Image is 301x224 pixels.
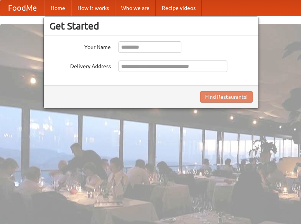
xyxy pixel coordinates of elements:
[44,0,71,16] a: Home
[115,0,156,16] a: Who we are
[49,41,111,51] label: Your Name
[0,0,44,16] a: FoodMe
[200,91,253,103] button: Find Restaurants!
[156,0,202,16] a: Recipe videos
[71,0,115,16] a: How it works
[49,20,253,32] h3: Get Started
[49,60,111,70] label: Delivery Address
